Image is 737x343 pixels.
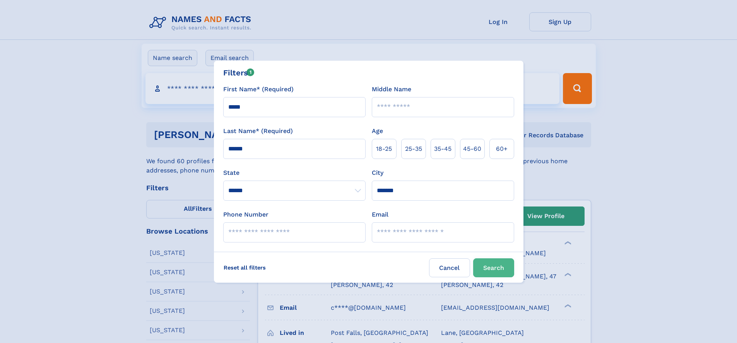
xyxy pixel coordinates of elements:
label: Middle Name [372,85,411,94]
label: Last Name* (Required) [223,126,293,136]
div: Filters [223,67,255,78]
label: Cancel [429,258,470,277]
label: Reset all filters [219,258,271,277]
label: Age [372,126,383,136]
button: Search [473,258,514,277]
label: Phone Number [223,210,268,219]
span: 45‑60 [463,144,481,154]
span: 60+ [496,144,508,154]
span: 25‑35 [405,144,422,154]
label: State [223,168,366,177]
label: First Name* (Required) [223,85,294,94]
label: City [372,168,383,177]
span: 35‑45 [434,144,451,154]
span: 18‑25 [376,144,392,154]
label: Email [372,210,388,219]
